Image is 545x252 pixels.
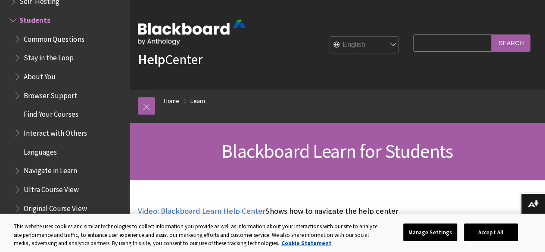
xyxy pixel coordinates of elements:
[24,88,77,100] span: Browser Support
[403,223,457,241] button: Manage Settings
[24,32,84,44] span: Common Questions
[24,201,87,213] span: Original Course View
[24,145,57,156] span: Languages
[138,51,165,68] strong: Help
[464,223,518,241] button: Accept All
[24,164,77,175] span: Navigate in Learn
[19,13,50,25] span: Students
[138,205,409,240] p: Shows how to navigate the help center page, how to search for content and how to differentiate be...
[138,51,202,68] a: HelpCenter
[164,96,179,106] a: Home
[221,139,453,163] span: Blackboard Learn for Students
[492,34,530,51] input: Search
[24,51,74,62] span: Stay in the Loop
[24,182,79,194] span: Ultra Course View
[138,206,265,216] a: Video: Blackboard Learn Help Center
[24,107,78,119] span: Find Your Courses
[24,126,87,137] span: Interact with Others
[14,222,382,248] div: This website uses cookies and similar technologies to collect information you provide as well as ...
[24,69,56,81] span: About You
[281,240,331,247] a: More information about your privacy, opens in a new tab
[138,20,246,45] img: Blackboard by Anthology
[190,96,205,106] a: Learn
[330,37,399,54] select: Site Language Selector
